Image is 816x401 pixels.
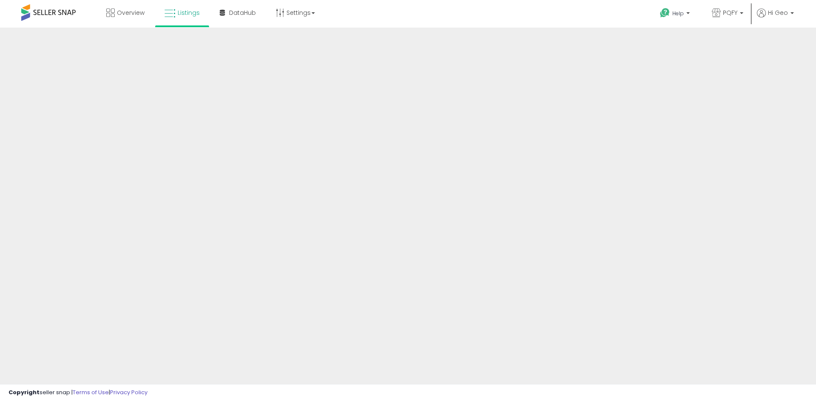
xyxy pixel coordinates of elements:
span: DataHub [229,8,256,17]
a: Help [653,1,698,28]
span: Listings [178,8,200,17]
span: Overview [117,8,144,17]
span: Help [672,10,684,17]
a: Hi Geo [757,8,794,28]
span: PQFY [723,8,737,17]
span: Hi Geo [768,8,788,17]
i: Get Help [660,8,670,18]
